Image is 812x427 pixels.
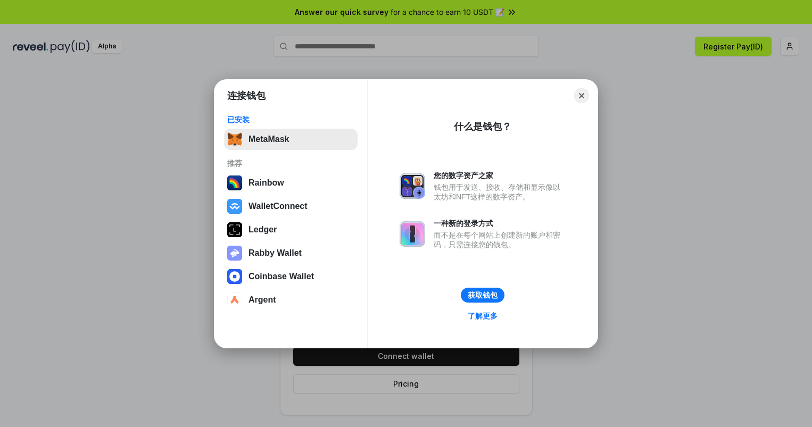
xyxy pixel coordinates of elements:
div: Rabby Wallet [248,248,302,258]
div: MetaMask [248,135,289,144]
div: 钱包用于发送、接收、存储和显示像以太坊和NFT这样的数字资产。 [434,182,566,202]
div: 了解更多 [468,311,498,321]
img: svg+xml,%3Csvg%20width%3D%2228%22%20height%3D%2228%22%20viewBox%3D%220%200%2028%2028%22%20fill%3D... [227,292,242,307]
div: 什么是钱包？ [454,120,511,133]
div: 而不是在每个网站上创建新的账户和密码，只需连接您的钱包。 [434,230,566,249]
img: svg+xml,%3Csvg%20width%3D%22120%22%20height%3D%22120%22%20viewBox%3D%220%200%20120%20120%22%20fil... [227,175,242,190]
img: svg+xml,%3Csvg%20width%3D%2228%22%20height%3D%2228%22%20viewBox%3D%220%200%2028%2028%22%20fill%3D... [227,269,242,284]
img: svg+xml,%3Csvg%20xmlns%3D%22http%3A%2F%2Fwww.w3.org%2F2000%2Fsvg%22%20fill%3D%22none%22%20viewBox... [400,221,425,247]
button: Argent [224,289,358,311]
h1: 连接钱包 [227,89,266,102]
button: Close [574,88,589,103]
button: WalletConnect [224,196,358,217]
img: svg+xml,%3Csvg%20xmlns%3D%22http%3A%2F%2Fwww.w3.org%2F2000%2Fsvg%22%20width%3D%2228%22%20height%3... [227,222,242,237]
img: svg+xml,%3Csvg%20xmlns%3D%22http%3A%2F%2Fwww.w3.org%2F2000%2Fsvg%22%20fill%3D%22none%22%20viewBox... [400,173,425,199]
button: Rainbow [224,172,358,194]
img: svg+xml,%3Csvg%20xmlns%3D%22http%3A%2F%2Fwww.w3.org%2F2000%2Fsvg%22%20fill%3D%22none%22%20viewBox... [227,246,242,261]
a: 了解更多 [461,309,504,323]
div: 已安装 [227,115,354,124]
button: 获取钱包 [461,288,504,303]
img: svg+xml,%3Csvg%20fill%3D%22none%22%20height%3D%2233%22%20viewBox%3D%220%200%2035%2033%22%20width%... [227,132,242,147]
div: Coinbase Wallet [248,272,314,281]
div: Rainbow [248,178,284,188]
img: svg+xml,%3Csvg%20width%3D%2228%22%20height%3D%2228%22%20viewBox%3D%220%200%2028%2028%22%20fill%3D... [227,199,242,214]
div: Argent [248,295,276,305]
div: 推荐 [227,158,354,168]
button: Coinbase Wallet [224,266,358,287]
div: 一种新的登录方式 [434,219,566,228]
button: Ledger [224,219,358,240]
div: 您的数字资产之家 [434,171,566,180]
button: MetaMask [224,129,358,150]
div: WalletConnect [248,202,308,211]
div: 获取钱包 [468,290,498,300]
div: Ledger [248,225,277,235]
button: Rabby Wallet [224,242,358,264]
